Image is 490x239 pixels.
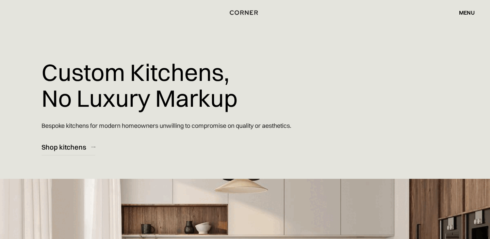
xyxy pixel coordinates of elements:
p: Bespoke kitchens for modern homeowners unwilling to compromise on quality or aesthetics. [42,116,291,135]
a: Shop kitchens [42,139,95,155]
div: menu [459,10,475,15]
h1: Custom Kitchens, No Luxury Markup [42,54,238,116]
div: Shop kitchens [42,142,86,152]
div: menu [452,7,475,18]
a: home [227,8,263,17]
